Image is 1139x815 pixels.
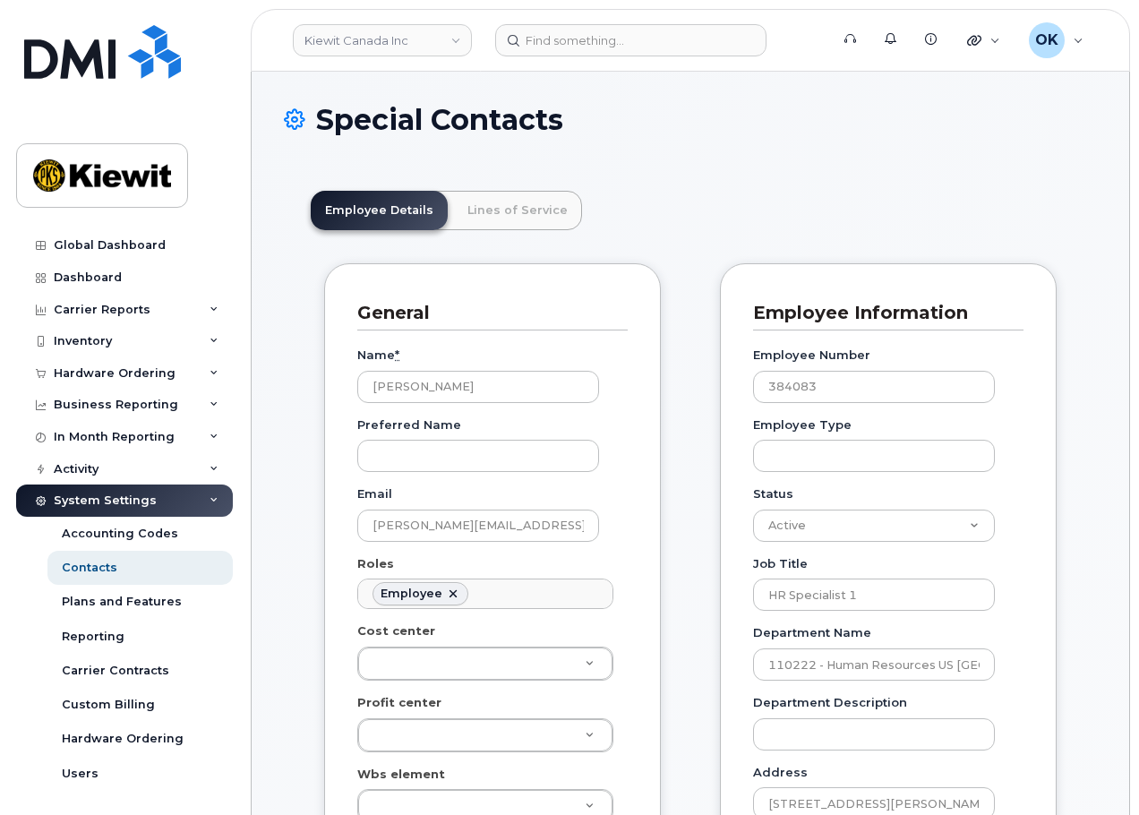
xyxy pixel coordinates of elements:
label: Email [357,485,392,502]
label: Employee Type [753,416,852,433]
label: Employee Number [753,347,870,364]
a: Lines of Service [453,191,582,230]
label: Name [357,347,399,364]
abbr: required [395,347,399,362]
label: Profit center [357,694,441,711]
label: Job Title [753,555,808,572]
h1: Special Contacts [284,104,1097,135]
label: Preferred Name [357,416,461,433]
label: Department Name [753,624,871,641]
h3: General [357,301,614,325]
label: Status [753,485,793,502]
a: Employee Details [311,191,448,230]
h3: Employee Information [753,301,1010,325]
label: Department Description [753,694,907,711]
label: Roles [357,555,394,572]
label: Wbs element [357,766,445,783]
div: Employee [381,587,442,601]
label: Address [753,764,808,781]
label: Cost center [357,622,435,639]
